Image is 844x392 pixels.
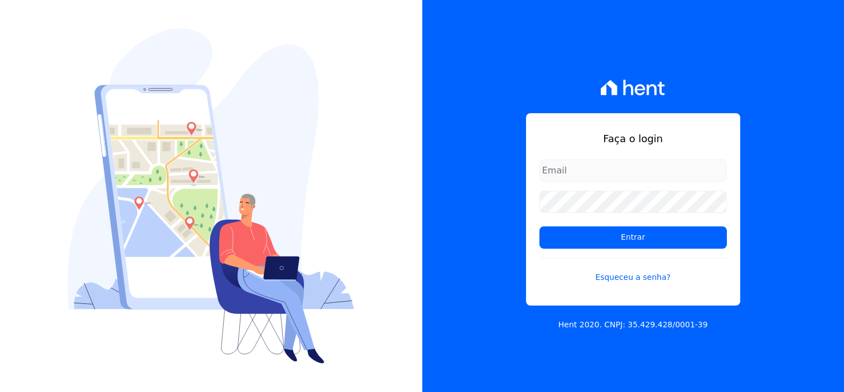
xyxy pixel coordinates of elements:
[539,258,727,283] a: Esqueceu a senha?
[539,226,727,249] input: Entrar
[558,319,708,331] p: Hent 2020. CNPJ: 35.429.428/0001-39
[67,28,354,364] img: Login
[539,159,727,182] input: Email
[539,131,727,146] h1: Faça o login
